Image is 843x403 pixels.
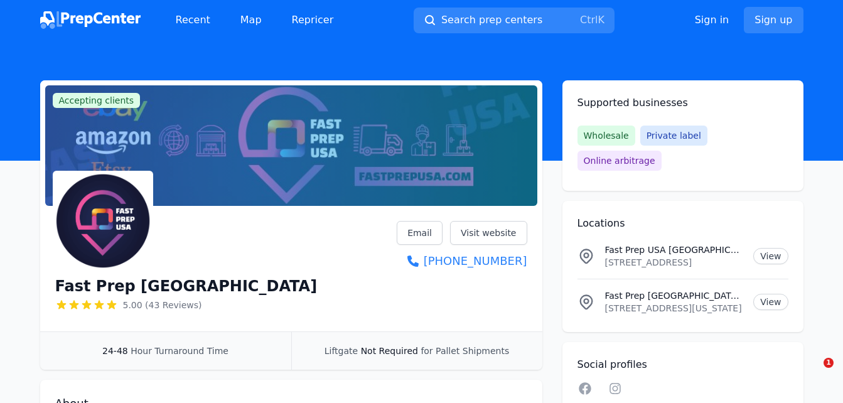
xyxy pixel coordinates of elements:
[577,126,635,146] span: Wholesale
[131,346,228,356] span: Hour Turnaround Time
[577,95,788,110] h2: Supported businesses
[577,357,788,372] h2: Social profiles
[55,276,318,296] h1: Fast Prep [GEOGRAPHIC_DATA]
[450,221,527,245] a: Visit website
[421,346,509,356] span: for Pallet Shipments
[744,7,803,33] a: Sign up
[55,173,151,269] img: Fast Prep USA
[580,14,598,26] kbd: Ctrl
[441,13,542,28] span: Search prep centers
[166,8,220,33] a: Recent
[605,256,744,269] p: [STREET_ADDRESS]
[397,252,527,270] a: [PHONE_NUMBER]
[577,151,662,171] span: Online arbitrage
[282,8,344,33] a: Repricer
[577,216,788,231] h2: Locations
[605,289,744,302] p: Fast Prep [GEOGRAPHIC_DATA] Location
[414,8,615,33] button: Search prep centersCtrlK
[397,221,443,245] a: Email
[598,14,604,26] kbd: K
[798,358,828,388] iframe: Intercom live chat
[230,8,272,33] a: Map
[53,93,141,108] span: Accepting clients
[605,244,744,256] p: Fast Prep USA [GEOGRAPHIC_DATA]
[605,302,744,314] p: [STREET_ADDRESS][US_STATE]
[753,248,788,264] a: View
[123,299,202,311] span: 5.00 (43 Reviews)
[753,294,788,310] a: View
[102,346,128,356] span: 24-48
[640,126,707,146] span: Private label
[695,13,729,28] a: Sign in
[40,11,141,29] img: PrepCenter
[824,358,834,368] span: 1
[361,346,418,356] span: Not Required
[325,346,358,356] span: Liftgate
